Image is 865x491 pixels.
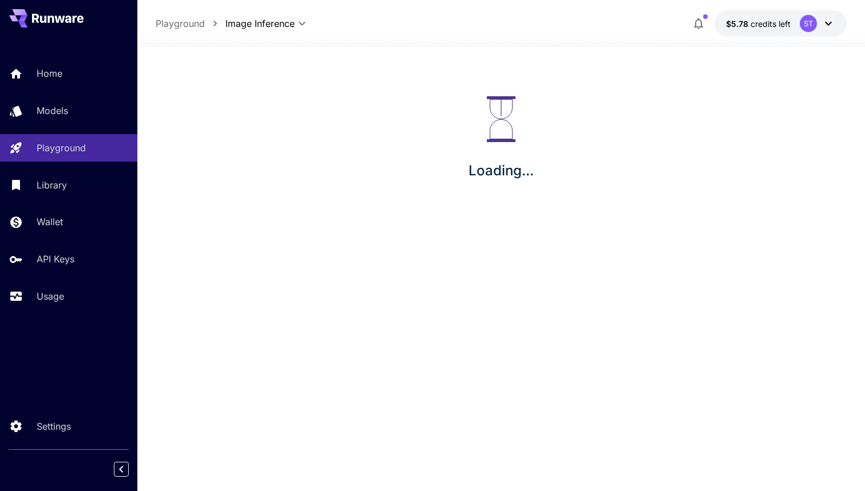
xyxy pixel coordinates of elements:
p: Usage [37,289,64,303]
p: API Keys [37,252,74,266]
p: Settings [37,419,71,433]
p: Models [37,104,68,117]
div: Collapse sidebar [122,459,137,480]
p: Home [37,66,62,80]
div: ST [800,15,817,32]
nav: breadcrumb [156,17,225,30]
p: Library [37,178,67,192]
button: $5.77791ST [715,10,847,37]
span: $5.78 [726,19,751,29]
p: Playground [37,141,86,155]
p: Loading... [469,160,534,181]
span: Image Inference [225,17,295,30]
p: Wallet [37,215,63,229]
div: $5.77791 [726,18,791,30]
a: Playground [156,17,205,30]
span: credits left [751,19,791,29]
button: Collapse sidebar [114,462,129,477]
